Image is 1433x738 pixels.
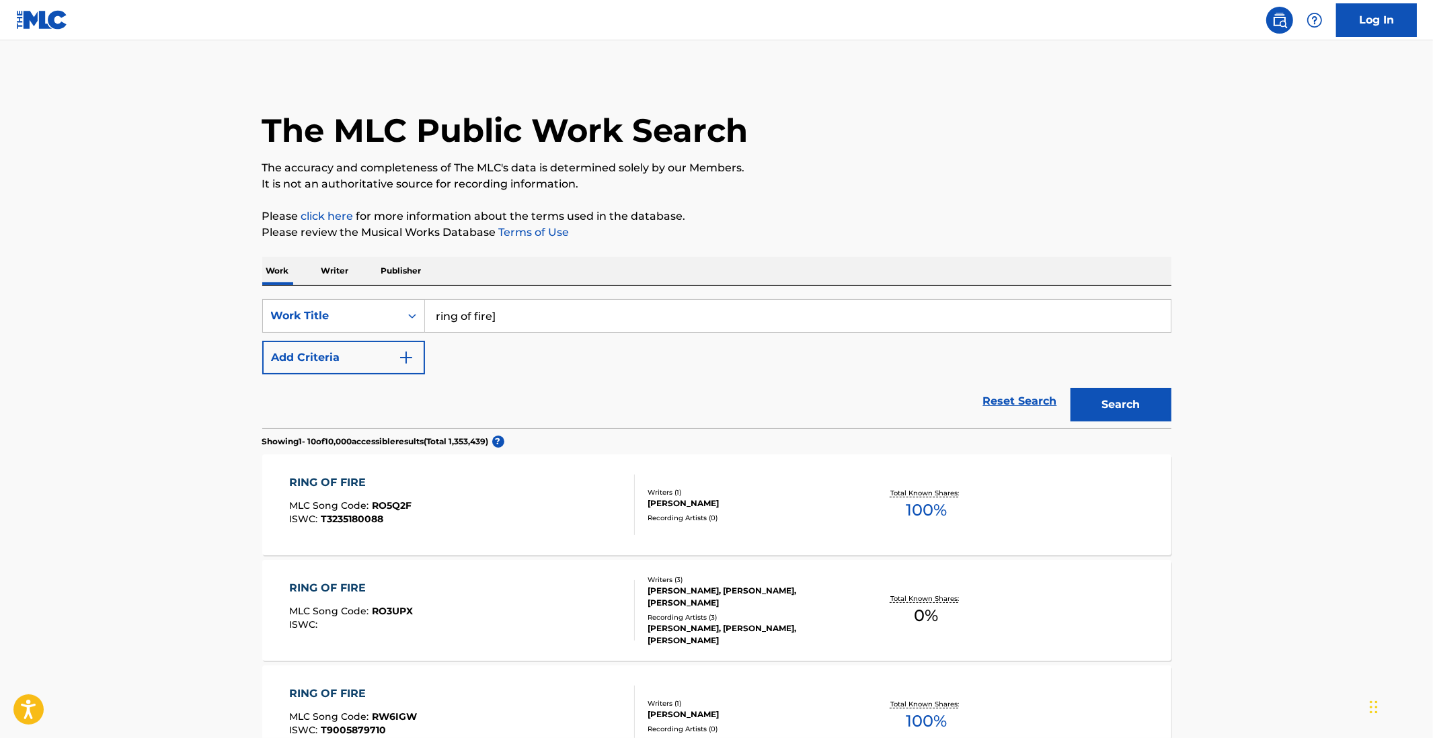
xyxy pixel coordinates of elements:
iframe: Chat Widget [1366,673,1433,738]
p: Total Known Shares: [890,699,962,709]
span: 100 % [906,498,947,522]
p: Publisher [377,257,426,285]
p: It is not an authoritative source for recording information. [262,176,1171,192]
div: [PERSON_NAME] [648,497,851,509]
a: RING OF FIREMLC Song Code:RO5Q2FISWC:T3235180088Writers (1)[PERSON_NAME]Recording Artists (0)Tota... [262,454,1171,555]
img: MLC Logo [16,10,68,30]
img: 9d2ae6d4665cec9f34b9.svg [398,350,414,366]
span: MLC Song Code : [289,710,372,723]
button: Add Criteria [262,341,425,374]
span: T9005879710 [321,724,386,736]
p: Total Known Shares: [890,488,962,498]
div: Writers ( 1 ) [648,698,851,708]
form: Search Form [262,299,1171,428]
div: Writers ( 3 ) [648,575,851,585]
span: RO3UPX [372,605,413,617]
span: ISWC : [289,513,321,525]
span: T3235180088 [321,513,383,525]
div: Writers ( 1 ) [648,487,851,497]
a: Reset Search [976,386,1064,416]
div: [PERSON_NAME], [PERSON_NAME], [PERSON_NAME] [648,622,851,647]
div: Drag [1370,687,1378,727]
p: Work [262,257,293,285]
span: MLC Song Code : [289,499,372,511]
div: Help [1301,7,1328,34]
span: 100 % [906,709,947,733]
a: Public Search [1266,7,1293,34]
img: help [1307,12,1323,28]
h1: The MLC Public Work Search [262,110,748,151]
button: Search [1071,388,1171,421]
span: 0 % [914,604,938,628]
div: Work Title [271,308,392,324]
span: RO5Q2F [372,499,412,511]
a: RING OF FIREMLC Song Code:RO3UPXISWC:Writers (3)[PERSON_NAME], [PERSON_NAME], [PERSON_NAME]Record... [262,560,1171,661]
p: Please review the Musical Works Database [262,224,1171,241]
div: RING OF FIRE [289,686,417,702]
span: MLC Song Code : [289,605,372,617]
a: Log In [1336,3,1417,37]
div: RING OF FIRE [289,475,412,491]
p: The accuracy and completeness of The MLC's data is determined solely by our Members. [262,160,1171,176]
img: search [1272,12,1288,28]
span: ? [492,436,504,448]
div: Recording Artists ( 3 ) [648,612,851,622]
div: [PERSON_NAME], [PERSON_NAME], [PERSON_NAME] [648,585,851,609]
span: RW6IGW [372,710,417,723]
p: Total Known Shares: [890,593,962,604]
a: Terms of Use [496,226,570,239]
span: ISWC : [289,618,321,630]
a: click here [301,210,354,222]
div: RING OF FIRE [289,580,413,596]
span: ISWC : [289,724,321,736]
p: Writer [317,257,353,285]
div: Recording Artists ( 0 ) [648,513,851,523]
div: Recording Artists ( 0 ) [648,724,851,734]
p: Please for more information about the terms used in the database. [262,208,1171,224]
div: [PERSON_NAME] [648,708,851,721]
p: Showing 1 - 10 of 10,000 accessible results (Total 1,353,439 ) [262,436,489,448]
